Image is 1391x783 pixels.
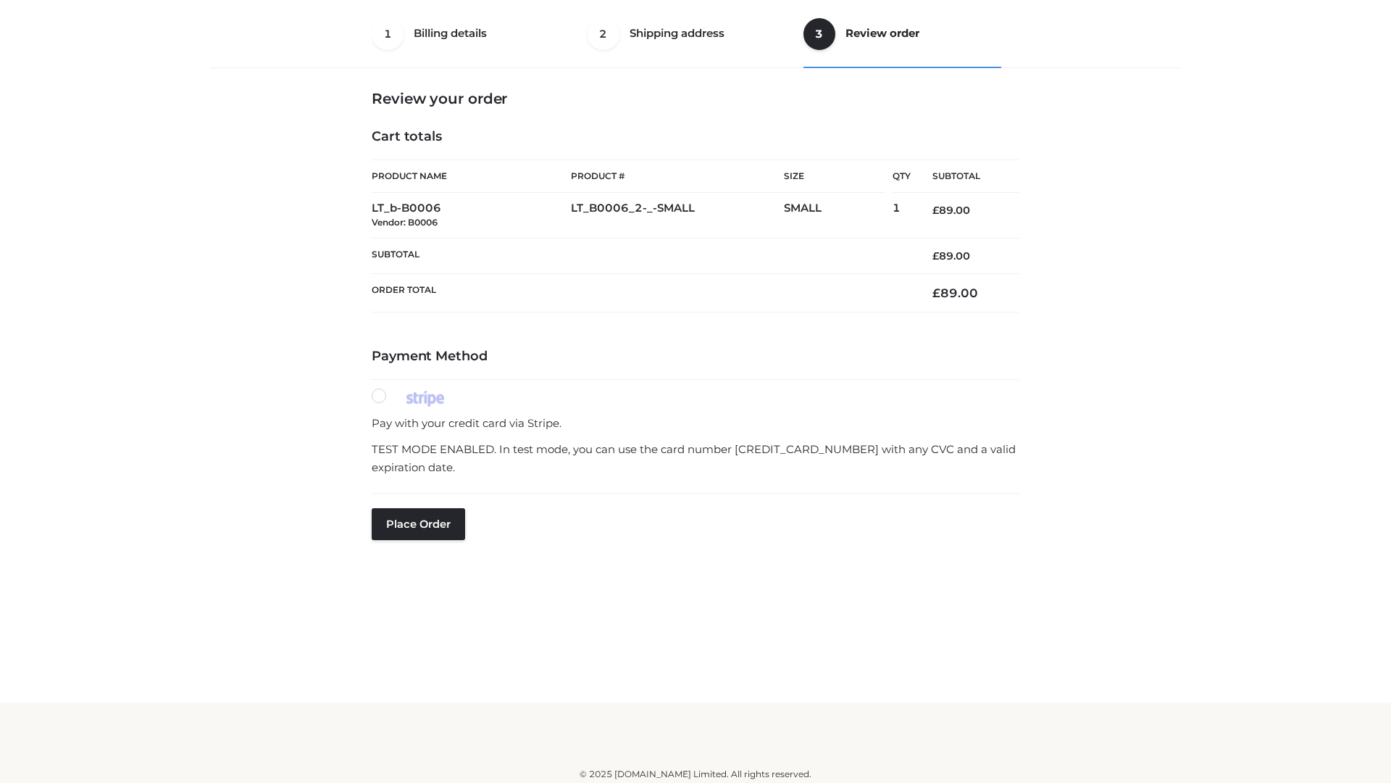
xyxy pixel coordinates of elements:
[932,249,970,262] bdi: 89.00
[911,160,1019,193] th: Subtotal
[372,508,465,540] button: Place order
[932,204,970,217] bdi: 89.00
[932,286,978,300] bdi: 89.00
[215,767,1176,782] div: © 2025 [DOMAIN_NAME] Limited. All rights reserved.
[372,90,1019,107] h3: Review your order
[932,286,940,300] span: £
[372,193,571,239] td: LT_b-B0006
[571,159,784,193] th: Product #
[372,440,1019,477] p: TEST MODE ENABLED. In test mode, you can use the card number [CREDIT_CARD_NUMBER] with any CVC an...
[932,204,939,217] span: £
[372,349,1019,365] h4: Payment Method
[372,414,1019,433] p: Pay with your credit card via Stripe.
[784,193,893,239] td: SMALL
[893,193,911,239] td: 1
[372,129,1019,145] h4: Cart totals
[372,159,571,193] th: Product Name
[372,274,911,312] th: Order Total
[372,217,438,228] small: Vendor: B0006
[372,238,911,273] th: Subtotal
[571,193,784,239] td: LT_B0006_2-_-SMALL
[932,249,939,262] span: £
[784,160,885,193] th: Size
[893,159,911,193] th: Qty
